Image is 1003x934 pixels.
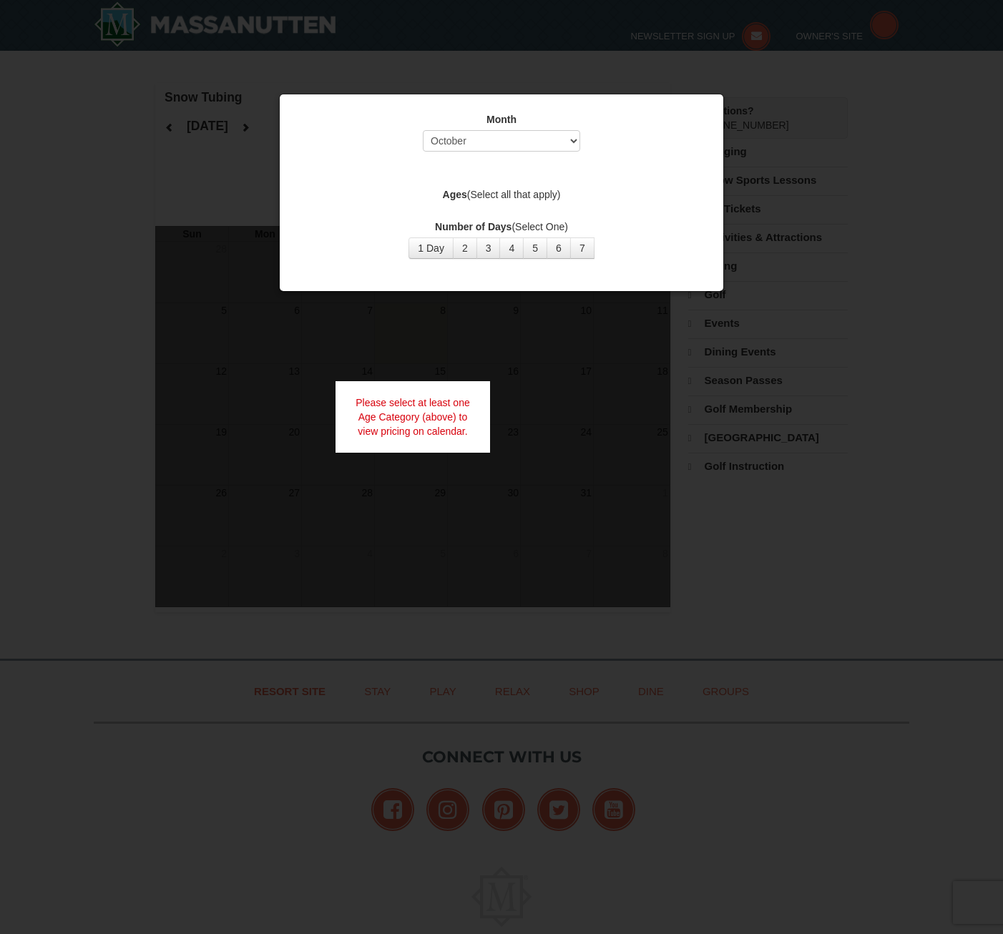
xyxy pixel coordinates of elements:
[523,237,547,259] button: 5
[298,220,705,234] label: (Select One)
[547,237,571,259] button: 6
[435,221,512,232] strong: Number of Days
[570,237,595,259] button: 7
[336,381,490,453] div: Please select at least one Age Category (above) to view pricing on calendar.
[499,237,524,259] button: 4
[408,237,454,259] button: 1 Day
[453,237,477,259] button: 2
[443,189,467,200] strong: Ages
[298,187,705,202] label: (Select all that apply)
[476,237,501,259] button: 3
[486,114,517,125] strong: Month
